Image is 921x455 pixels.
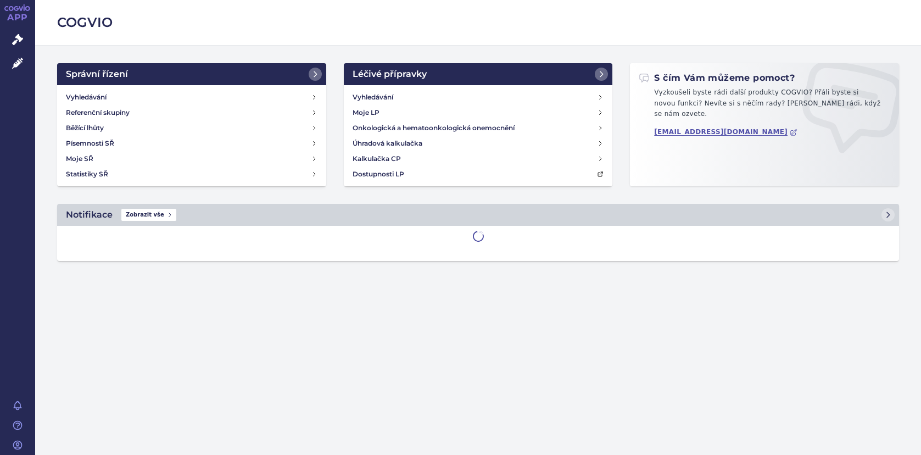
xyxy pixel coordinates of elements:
[66,68,128,81] h2: Správní řízení
[353,153,401,164] h4: Kalkulačka CP
[353,107,379,118] h4: Moje LP
[62,90,322,105] a: Vyhledávání
[353,92,393,103] h4: Vyhledávání
[353,68,427,81] h2: Léčivé přípravky
[353,123,515,134] h4: Onkologická a hematoonkologická onemocnění
[66,153,93,164] h4: Moje SŘ
[62,136,322,151] a: Písemnosti SŘ
[62,151,322,167] a: Moje SŘ
[66,107,130,118] h4: Referenční skupiny
[348,151,609,167] a: Kalkulačka CP
[57,13,899,32] h2: COGVIO
[57,63,326,85] a: Správní řízení
[62,167,322,182] a: Statistiky SŘ
[639,87,890,124] p: Vyzkoušeli byste rádi další produkty COGVIO? Přáli byste si novou funkci? Nevíte si s něčím rady?...
[639,72,795,84] h2: S čím Vám můžeme pomoct?
[348,120,609,136] a: Onkologická a hematoonkologická onemocnění
[66,138,114,149] h4: Písemnosti SŘ
[62,105,322,120] a: Referenční skupiny
[654,128,797,136] a: [EMAIL_ADDRESS][DOMAIN_NAME]
[66,208,113,221] h2: Notifikace
[121,209,176,221] span: Zobrazit vše
[62,120,322,136] a: Běžící lhůty
[57,204,899,226] a: NotifikaceZobrazit vše
[66,123,104,134] h4: Běžící lhůty
[348,90,609,105] a: Vyhledávání
[344,63,613,85] a: Léčivé přípravky
[353,169,404,180] h4: Dostupnosti LP
[66,169,108,180] h4: Statistiky SŘ
[353,138,422,149] h4: Úhradová kalkulačka
[348,167,609,182] a: Dostupnosti LP
[66,92,107,103] h4: Vyhledávání
[348,105,609,120] a: Moje LP
[348,136,609,151] a: Úhradová kalkulačka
